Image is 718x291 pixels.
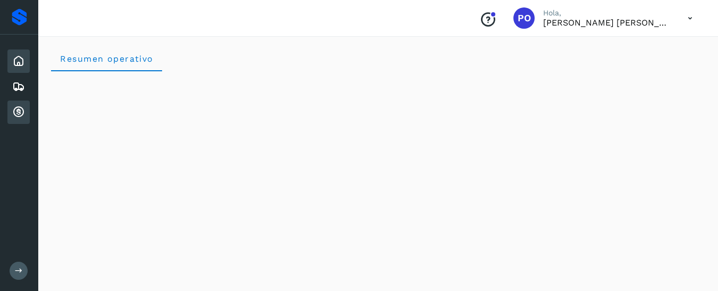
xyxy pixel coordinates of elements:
[543,18,671,28] p: PABLO ORLANDO GONZALEZ GONZALEZ
[7,101,30,124] div: Cuentas por cobrar
[7,75,30,98] div: Embarques
[7,49,30,73] div: Inicio
[543,9,671,18] p: Hola,
[60,54,154,64] span: Resumen operativo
